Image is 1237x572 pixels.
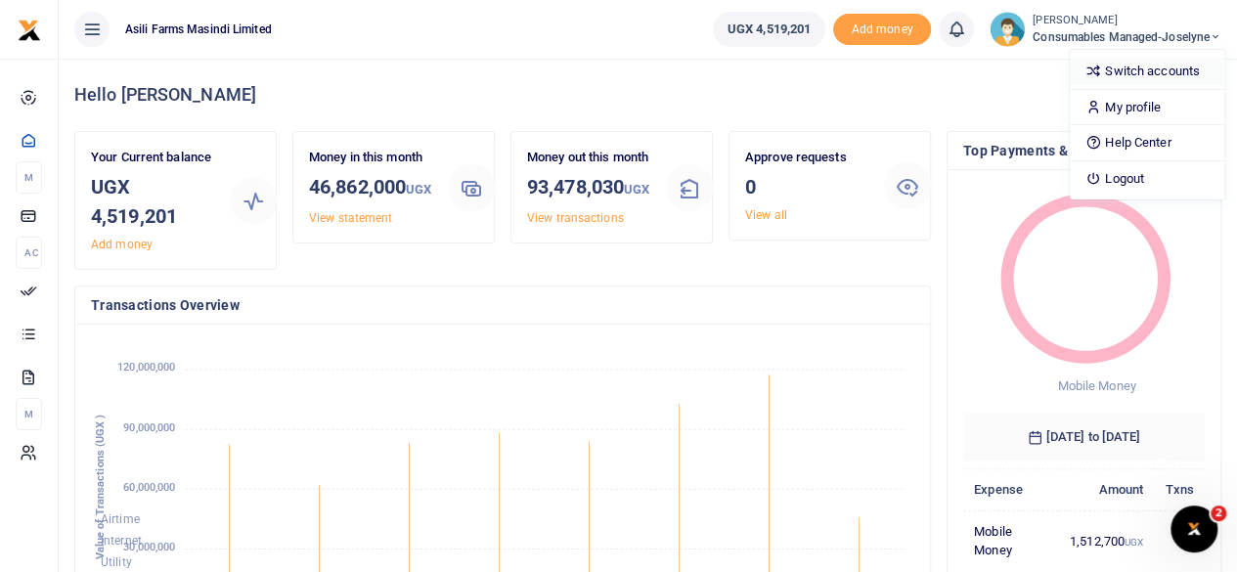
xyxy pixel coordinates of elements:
h4: Transactions Overview [91,294,914,316]
span: Internet [101,534,142,548]
h3: 0 [745,172,868,201]
a: profile-user [PERSON_NAME] Consumables managed-Joselyne [990,12,1221,47]
a: Add money [833,21,931,35]
a: My profile [1070,94,1224,121]
span: UGX 4,519,201 [728,20,811,39]
li: Ac [16,237,42,269]
span: Utility [101,556,132,570]
img: logo-small [18,19,41,42]
p: Money in this month [309,148,432,168]
a: View statement [309,211,392,225]
th: Amount [1059,468,1155,510]
h4: Hello [PERSON_NAME] [74,84,1221,106]
span: Add money [833,14,931,46]
tspan: 90,000,000 [123,421,175,434]
li: Toup your wallet [833,14,931,46]
a: logo-small logo-large logo-large [18,22,41,36]
li: M [16,398,42,430]
span: Consumables managed-Joselyne [1033,28,1221,46]
h4: Top Payments & Expenses [963,140,1205,161]
small: UGX [624,182,649,197]
tspan: 120,000,000 [117,362,175,374]
td: 1,512,700 [1059,510,1155,571]
h3: UGX 4,519,201 [91,172,214,231]
p: Approve requests [745,148,868,168]
h3: 93,478,030 [527,172,650,204]
small: UGX [1125,537,1143,548]
iframe: Intercom live chat [1171,506,1217,552]
th: Expense [963,468,1059,510]
h3: 46,862,000 [309,172,432,204]
a: Logout [1070,165,1224,193]
small: UGX [406,182,431,197]
th: Txns [1154,468,1205,510]
li: Wallet ballance [705,12,833,47]
p: Money out this month [527,148,650,168]
tspan: 30,000,000 [123,541,175,553]
a: View transactions [527,211,624,225]
span: Asili Farms Masindi Limited [117,21,280,38]
text: Value of Transactions (UGX ) [94,415,107,560]
a: Help Center [1070,129,1224,156]
span: Mobile Money [1057,378,1135,393]
span: Airtime [101,512,140,526]
td: Mobile Money [963,510,1059,571]
p: Your Current balance [91,148,214,168]
a: View all [745,208,787,222]
tspan: 60,000,000 [123,481,175,494]
img: profile-user [990,12,1025,47]
td: 3 [1154,510,1205,571]
a: Add money [91,238,153,251]
a: UGX 4,519,201 [713,12,825,47]
h6: [DATE] to [DATE] [963,414,1205,461]
small: [PERSON_NAME] [1033,13,1221,29]
span: 2 [1211,506,1226,521]
li: M [16,161,42,194]
a: Switch accounts [1070,58,1224,85]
